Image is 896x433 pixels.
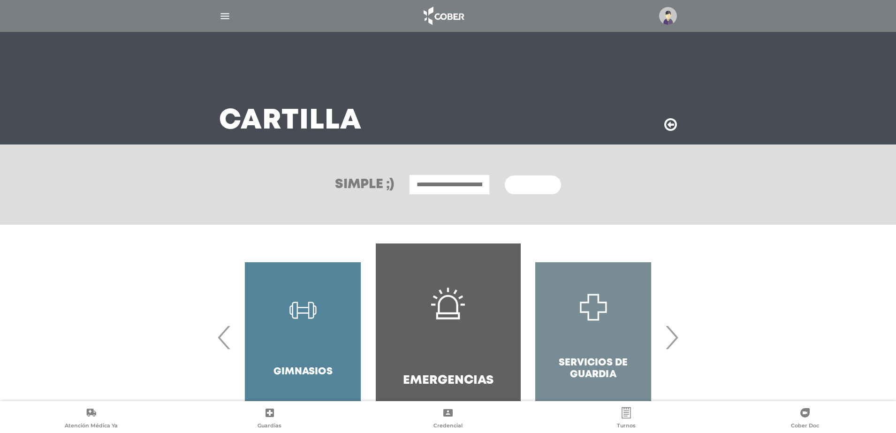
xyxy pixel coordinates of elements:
[219,10,231,22] img: Cober_menu-lines-white.svg
[215,312,234,363] span: Previous
[258,422,281,431] span: Guardias
[180,407,358,431] a: Guardias
[617,422,636,431] span: Turnos
[335,178,394,191] h3: Simple ;)
[662,312,681,363] span: Next
[359,407,537,431] a: Credencial
[219,109,362,133] h3: Cartilla
[505,175,561,194] button: Buscar
[376,243,521,431] a: Emergencias
[433,422,463,431] span: Credencial
[65,422,118,431] span: Atención Médica Ya
[516,182,543,189] span: Buscar
[418,5,468,27] img: logo_cober_home-white.png
[659,7,677,25] img: profile-placeholder.svg
[403,373,494,388] h4: Emergencias
[2,407,180,431] a: Atención Médica Ya
[537,407,715,431] a: Turnos
[716,407,894,431] a: Cober Doc
[791,422,819,431] span: Cober Doc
